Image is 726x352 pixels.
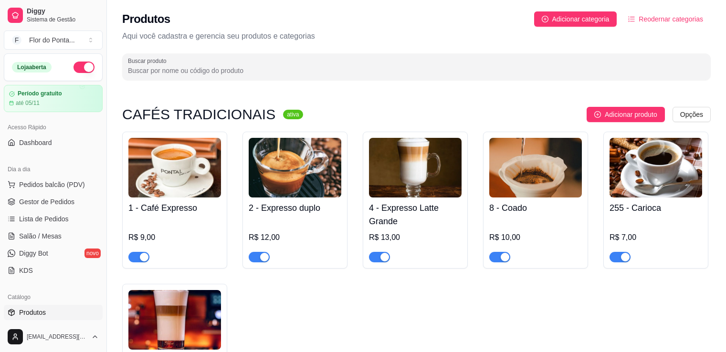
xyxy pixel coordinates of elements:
span: ordered-list [628,16,635,22]
h4: 2 - Expresso duplo [249,201,341,215]
span: F [12,35,21,45]
article: até 05/11 [16,99,40,107]
span: Salão / Mesas [19,231,62,241]
p: Aqui você cadastra e gerencia seu produtos e categorias [122,31,711,42]
img: product-image [369,138,462,197]
div: Loja aberta [12,62,52,72]
button: Adicionar categoria [534,11,617,27]
span: Reodernar categorias [639,14,703,24]
span: Diggy Bot [19,248,48,258]
button: Reodernar categorias [621,11,711,27]
span: Produtos [19,308,46,317]
span: [EMAIL_ADDRESS][DOMAIN_NAME] [27,333,87,341]
div: R$ 7,00 [610,232,702,243]
label: Buscar produto [128,57,170,65]
span: Opções [680,109,703,120]
span: Sistema de Gestão [27,16,99,23]
img: product-image [489,138,582,197]
sup: ativa [283,110,303,119]
div: R$ 9,00 [128,232,221,243]
a: Lista de Pedidos [4,211,103,227]
button: Opções [673,107,711,122]
span: Gestor de Pedidos [19,197,74,207]
article: Período gratuito [18,90,62,97]
button: Alterar Status [74,62,95,73]
div: R$ 13,00 [369,232,462,243]
div: Acesso Rápido [4,120,103,135]
img: product-image [128,290,221,350]
span: Adicionar categoria [552,14,610,24]
input: Buscar produto [128,66,705,75]
button: Select a team [4,31,103,50]
a: Diggy Botnovo [4,246,103,261]
a: Gestor de Pedidos [4,194,103,209]
a: Período gratuitoaté 05/11 [4,85,103,112]
div: Dia a dia [4,162,103,177]
a: Salão / Mesas [4,228,103,244]
span: Adicionar produto [605,109,657,120]
div: R$ 12,00 [249,232,341,243]
div: Flor do Ponta ... [29,35,75,45]
h4: 8 - Coado [489,201,582,215]
h4: 255 - Carioca [610,201,702,215]
button: [EMAIL_ADDRESS][DOMAIN_NAME] [4,325,103,348]
img: product-image [249,138,341,197]
button: Adicionar produto [587,107,665,122]
div: Catálogo [4,290,103,305]
span: Dashboard [19,138,52,147]
span: plus-circle [542,16,548,22]
span: Lista de Pedidos [19,214,69,224]
a: DiggySistema de Gestão [4,4,103,27]
h3: CAFÉS TRADICIONAIS [122,109,275,120]
button: Pedidos balcão (PDV) [4,177,103,192]
a: Dashboard [4,135,103,150]
span: plus-circle [594,111,601,118]
span: Diggy [27,7,99,16]
h4: 4 - Expresso Latte Grande [369,201,462,228]
a: KDS [4,263,103,278]
div: R$ 10,00 [489,232,582,243]
h2: Produtos [122,11,170,27]
span: Pedidos balcão (PDV) [19,180,85,189]
img: product-image [128,138,221,197]
a: Produtos [4,305,103,320]
img: product-image [610,138,702,197]
span: KDS [19,266,33,275]
h4: 1 - Café Expresso [128,201,221,215]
